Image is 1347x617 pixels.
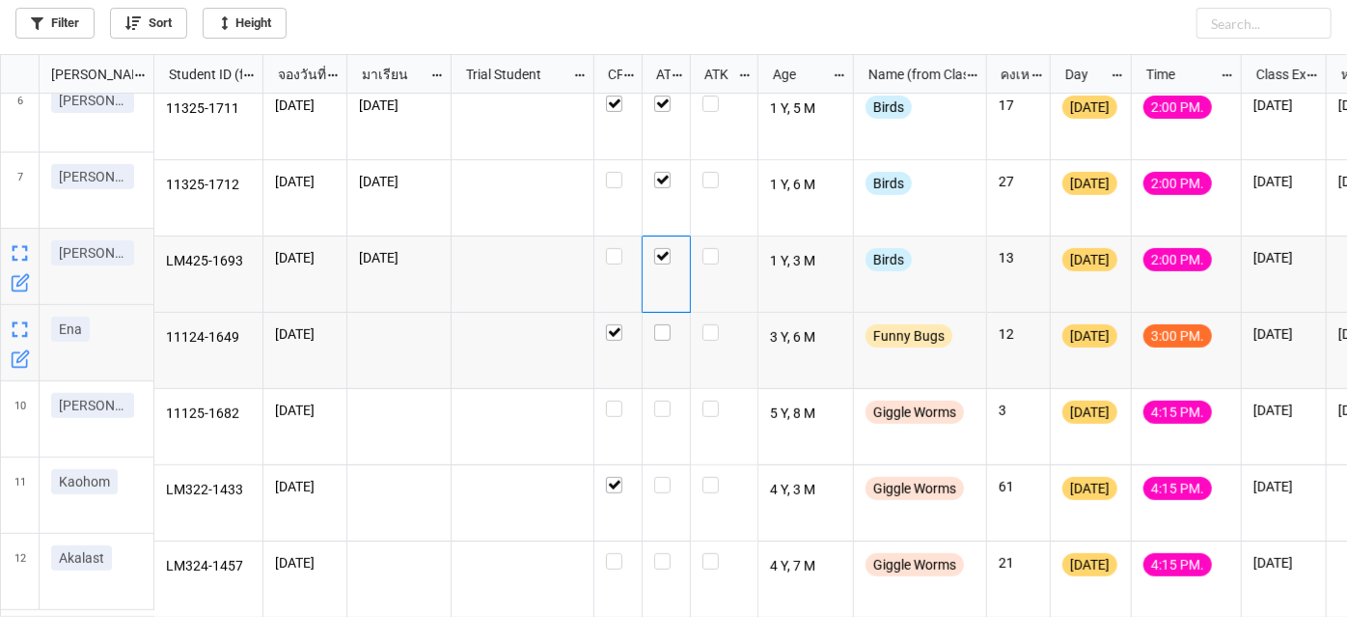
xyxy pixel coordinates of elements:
p: [DATE] [275,477,335,496]
div: 2:00 PM. [1143,172,1212,195]
div: Class Expiration [1245,64,1306,85]
p: [DATE] [1253,96,1314,115]
div: ATK [693,64,737,85]
div: Age [761,64,833,85]
p: [PERSON_NAME] [59,91,126,110]
a: Filter [15,8,95,39]
div: 3:00 PM. [1143,324,1212,348]
div: จองวันที่ [266,64,327,85]
p: [PERSON_NAME] [59,396,126,415]
p: 13 [999,248,1038,267]
div: Giggle Worms [866,477,964,500]
div: คงเหลือ (from Nick Name) [989,64,1030,85]
div: Day [1054,64,1112,85]
div: [DATE] [1062,553,1117,576]
p: [DATE] [1253,477,1314,496]
p: [DATE] [275,553,335,573]
p: 5 Y, 8 M [770,401,842,428]
p: [DATE] [359,172,439,191]
div: มาเรียน [350,64,430,85]
p: 4 Y, 7 M [770,553,842,580]
p: Ena [59,320,82,339]
p: 61 [999,477,1038,496]
span: 6 [17,76,23,152]
div: Birds [866,248,912,271]
p: [DATE] [1253,248,1314,267]
div: [PERSON_NAME] Name [40,64,133,85]
input: Search... [1196,8,1332,39]
p: [DATE] [275,324,335,344]
div: Student ID (from [PERSON_NAME] Name) [157,64,242,85]
p: [DATE] [1253,172,1314,191]
p: 11125-1682 [166,401,252,428]
div: ATT [645,64,672,85]
div: 4:15 PM. [1143,477,1212,500]
p: 1 Y, 6 M [770,172,842,199]
span: 11 [14,458,26,533]
div: [DATE] [1062,401,1117,424]
div: Giggle Worms [866,401,964,424]
span: 7 [17,153,23,228]
span: 12 [14,534,26,609]
p: 11325-1711 [166,96,252,123]
p: [DATE] [1253,401,1314,420]
p: [DATE] [359,96,439,115]
p: 1 Y, 5 M [770,96,842,123]
div: 4:15 PM. [1143,553,1212,576]
p: [DATE] [1253,553,1314,573]
p: [PERSON_NAME] [59,243,126,263]
p: [DATE] [275,248,335,267]
p: [DATE] [275,401,335,420]
div: [DATE] [1062,172,1117,195]
div: Name (from Class) [857,64,966,85]
p: LM322-1433 [166,477,252,504]
p: 27 [999,172,1038,191]
a: Sort [110,8,187,39]
p: 4 Y, 3 M [770,477,842,504]
p: 1 Y, 3 M [770,248,842,275]
div: 2:00 PM. [1143,248,1212,271]
div: [DATE] [1062,96,1117,119]
a: Height [203,8,287,39]
div: 2:00 PM. [1143,96,1212,119]
p: LM425-1693 [166,248,252,275]
div: grid [1,55,154,94]
p: 12 [999,324,1038,344]
div: Birds [866,172,912,195]
div: CF [596,64,623,85]
div: [DATE] [1062,248,1117,271]
div: [DATE] [1062,477,1117,500]
p: [DATE] [275,96,335,115]
p: [DATE] [275,172,335,191]
p: 17 [999,96,1038,115]
p: Akalast [59,548,104,568]
p: 11325-1712 [166,172,252,199]
p: 21 [999,553,1038,573]
div: Funny Bugs [866,324,952,348]
div: [DATE] [1062,324,1117,348]
div: 4:15 PM. [1143,401,1212,424]
p: Kaohom [59,472,110,491]
div: Trial Student [454,64,572,85]
p: 3 [999,401,1038,420]
div: Giggle Worms [866,553,964,576]
p: [PERSON_NAME] [59,167,126,186]
p: [DATE] [359,248,439,267]
span: 10 [14,381,26,457]
div: Time [1135,64,1221,85]
p: LM324-1457 [166,553,252,580]
p: 3 Y, 6 M [770,324,842,351]
p: [DATE] [1253,324,1314,344]
div: Birds [866,96,912,119]
p: 11124-1649 [166,324,252,351]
